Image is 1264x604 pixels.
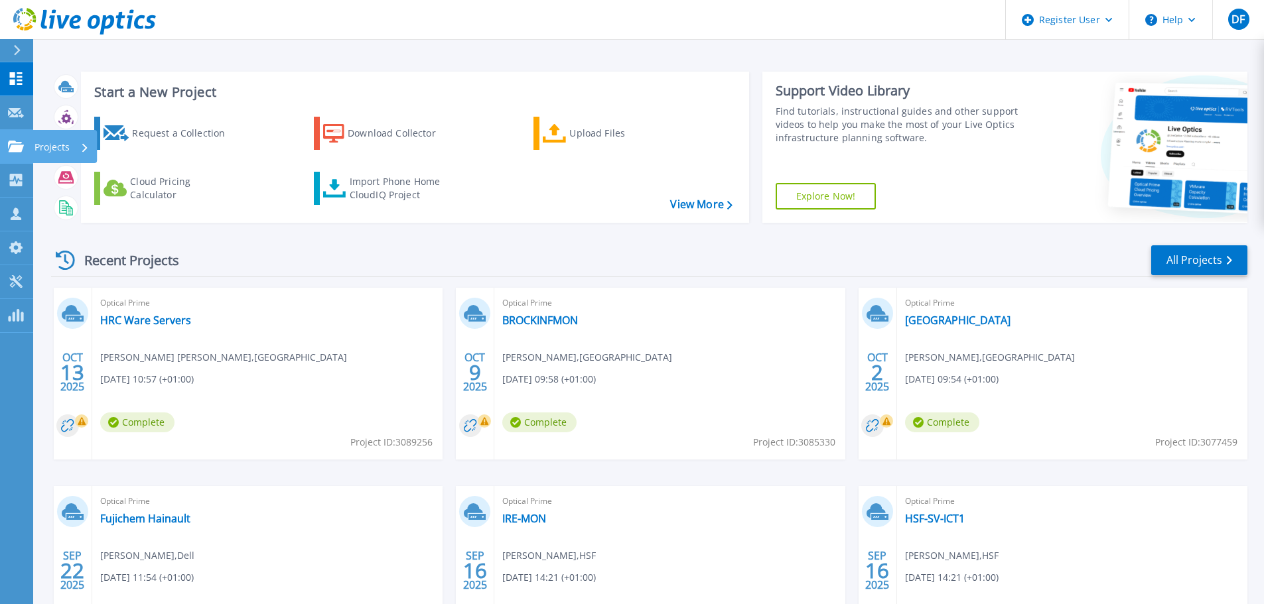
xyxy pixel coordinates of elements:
[670,198,732,211] a: View More
[60,367,84,378] span: 13
[94,172,242,205] a: Cloud Pricing Calculator
[100,350,347,365] span: [PERSON_NAME] [PERSON_NAME] , [GEOGRAPHIC_DATA]
[502,372,596,387] span: [DATE] 09:58 (+01:00)
[905,570,999,585] span: [DATE] 14:21 (+01:00)
[776,82,1023,99] div: Support Video Library
[314,117,462,150] a: Download Collector
[502,512,546,525] a: IRE-MON
[502,412,577,432] span: Complete
[865,348,890,396] div: OCT 2025
[100,512,190,525] a: Fujichem Hainault
[776,105,1023,145] div: Find tutorials, instructional guides and other support videos to help you make the most of your L...
[348,120,454,147] div: Download Collector
[502,314,578,327] a: BROCKINFMON
[130,175,236,202] div: Cloud Pricing Calculator
[469,367,481,378] span: 9
[350,175,453,202] div: Import Phone Home CloudIQ Project
[1151,245,1247,275] a: All Projects
[905,350,1075,365] span: [PERSON_NAME] , [GEOGRAPHIC_DATA]
[94,85,732,99] h3: Start a New Project
[753,435,835,450] span: Project ID: 3085330
[132,120,238,147] div: Request a Collection
[100,548,194,563] span: [PERSON_NAME] , Dell
[462,348,488,396] div: OCT 2025
[502,494,837,509] span: Optical Prime
[502,296,837,310] span: Optical Prime
[100,570,194,585] span: [DATE] 11:54 (+01:00)
[776,183,877,210] a: Explore Now!
[100,372,194,387] span: [DATE] 10:57 (+01:00)
[51,244,197,276] div: Recent Projects
[463,565,487,576] span: 16
[94,117,242,150] a: Request a Collection
[502,548,596,563] span: [PERSON_NAME] , HSF
[502,350,672,365] span: [PERSON_NAME] , [GEOGRAPHIC_DATA]
[35,130,70,164] p: Projects
[905,512,965,525] a: HSF-SV-ICT1
[100,494,435,509] span: Optical Prime
[1231,14,1245,25] span: DF
[905,548,999,563] span: [PERSON_NAME] , HSF
[905,412,979,432] span: Complete
[905,494,1239,509] span: Optical Prime
[502,570,596,585] span: [DATE] 14:21 (+01:00)
[100,296,435,310] span: Optical Prime
[60,565,84,576] span: 22
[100,412,175,432] span: Complete
[60,546,85,595] div: SEP 2025
[60,348,85,396] div: OCT 2025
[569,120,675,147] div: Upload Files
[462,546,488,595] div: SEP 2025
[871,367,883,378] span: 2
[350,435,433,450] span: Project ID: 3089256
[905,372,999,387] span: [DATE] 09:54 (+01:00)
[1155,435,1237,450] span: Project ID: 3077459
[533,117,681,150] a: Upload Files
[865,546,890,595] div: SEP 2025
[905,296,1239,310] span: Optical Prime
[865,565,889,576] span: 16
[905,314,1011,327] a: [GEOGRAPHIC_DATA]
[100,314,191,327] a: HRC Ware Servers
